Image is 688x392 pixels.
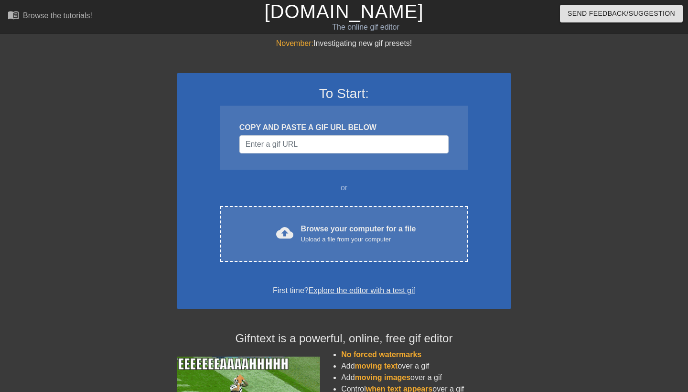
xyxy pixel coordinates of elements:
span: Send Feedback/Suggestion [568,8,675,20]
span: menu_book [8,9,19,21]
div: COPY AND PASTE A GIF URL BELOW [239,122,449,133]
div: Browse your computer for a file [301,223,416,244]
span: November: [276,39,313,47]
li: Add over a gif [341,360,511,372]
span: moving text [355,362,398,370]
span: No forced watermarks [341,350,421,359]
div: or [202,182,486,194]
div: First time? [189,285,499,296]
span: moving images [355,373,410,381]
h3: To Start: [189,86,499,102]
span: cloud_upload [276,224,293,241]
a: Explore the editor with a test gif [309,286,415,294]
div: Browse the tutorials! [23,11,92,20]
h4: Gifntext is a powerful, online, free gif editor [177,332,511,346]
input: Username [239,135,449,153]
a: [DOMAIN_NAME] [264,1,423,22]
div: Upload a file from your computer [301,235,416,244]
a: Browse the tutorials! [8,9,92,24]
button: Send Feedback/Suggestion [560,5,683,22]
li: Add over a gif [341,372,511,383]
div: Investigating new gif presets! [177,38,511,49]
div: The online gif editor [234,22,497,33]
